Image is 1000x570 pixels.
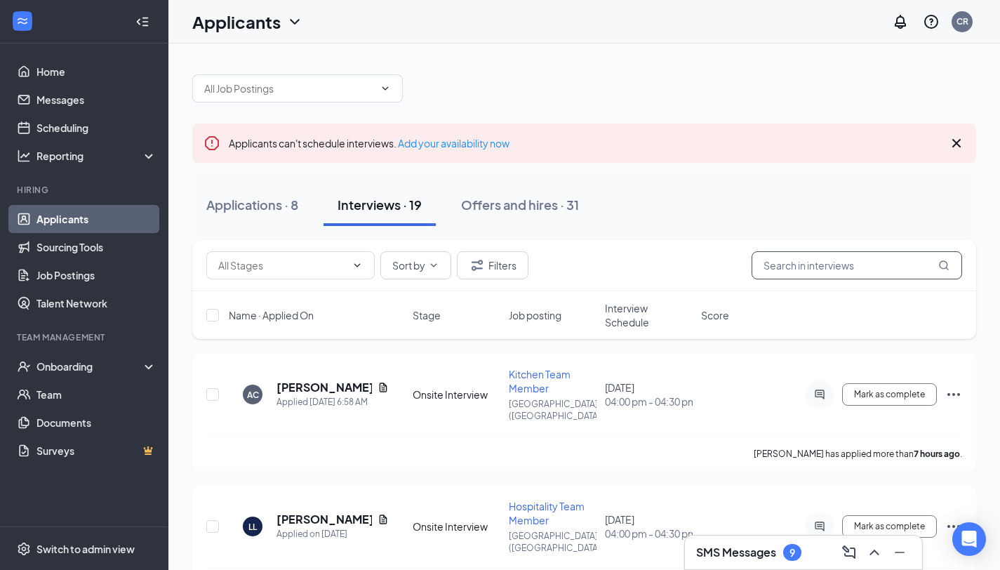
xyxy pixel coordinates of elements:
h1: Applicants [192,10,281,34]
input: Search in interviews [752,251,962,279]
svg: ChevronDown [380,83,391,94]
a: Home [36,58,156,86]
a: Talent Network [36,289,156,317]
input: All Job Postings [204,81,374,96]
svg: Filter [469,257,486,274]
p: [GEOGRAPHIC_DATA] ([GEOGRAPHIC_DATA]) [509,398,596,422]
div: Open Intercom Messenger [952,522,986,556]
div: CR [956,15,968,27]
svg: Cross [948,135,965,152]
svg: ChevronDown [428,260,439,271]
button: ComposeMessage [838,541,860,564]
h5: [PERSON_NAME] [276,380,372,395]
span: 04:00 pm - 04:30 pm [605,526,693,541]
a: Add your availability now [398,137,509,150]
a: Documents [36,409,156,437]
div: Team Management [17,331,154,343]
div: Hiring [17,184,154,196]
input: All Stages [218,258,346,273]
svg: Notifications [892,13,909,30]
div: LL [248,521,257,533]
h3: SMS Messages [696,545,776,560]
div: Applications · 8 [206,196,298,213]
div: Onsite Interview [413,519,500,533]
a: Sourcing Tools [36,233,156,261]
div: Onboarding [36,359,145,373]
div: Onsite Interview [413,387,500,402]
div: [DATE] [605,512,693,541]
span: Interview Schedule [605,301,693,329]
svg: ChevronDown [352,260,363,271]
div: [DATE] [605,380,693,409]
button: Mark as complete [842,515,937,538]
span: Score [701,308,729,322]
button: Sort byChevronDown [380,251,451,279]
button: Mark as complete [842,383,937,406]
b: 7 hours ago [914,449,960,459]
svg: Minimize [891,544,908,561]
svg: Ellipses [945,518,962,535]
button: Filter Filters [457,251,528,279]
div: Offers and hires · 31 [461,196,579,213]
div: AC [247,389,259,401]
p: [PERSON_NAME] has applied more than . [754,448,962,460]
svg: MagnifyingGlass [938,260,949,271]
div: Reporting [36,149,157,163]
a: Team [36,380,156,409]
svg: UserCheck [17,359,31,373]
a: Scheduling [36,114,156,142]
a: Job Postings [36,261,156,289]
span: Hospitality Team Member [509,500,585,526]
svg: Analysis [17,149,31,163]
svg: WorkstreamLogo [15,14,29,28]
div: Applied [DATE] 6:58 AM [276,395,389,409]
svg: ActiveChat [811,521,828,532]
svg: Collapse [135,15,149,29]
span: Mark as complete [854,522,925,531]
span: 04:00 pm - 04:30 pm [605,395,693,409]
p: [GEOGRAPHIC_DATA] ([GEOGRAPHIC_DATA]) [509,530,596,554]
svg: Settings [17,542,31,556]
svg: ComposeMessage [841,544,858,561]
span: Job posting [509,308,561,322]
h5: [PERSON_NAME] [276,512,372,527]
span: Sort by [392,260,425,270]
a: Applicants [36,205,156,233]
svg: ActiveChat [811,389,828,400]
svg: QuestionInfo [923,13,940,30]
a: SurveysCrown [36,437,156,465]
svg: Ellipses [945,386,962,403]
span: Kitchen Team Member [509,368,571,395]
div: Applied on [DATE] [276,527,389,541]
span: Stage [413,308,441,322]
span: Name · Applied On [229,308,314,322]
button: Minimize [888,541,911,564]
div: Switch to admin view [36,542,135,556]
svg: ChevronDown [286,13,303,30]
a: Messages [36,86,156,114]
svg: Document [378,514,389,525]
div: Interviews · 19 [338,196,422,213]
span: Mark as complete [854,390,925,399]
svg: ChevronUp [866,544,883,561]
svg: Document [378,382,389,393]
span: Applicants can't schedule interviews. [229,137,509,150]
svg: Error [204,135,220,152]
button: ChevronUp [863,541,886,564]
div: 9 [789,547,795,559]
